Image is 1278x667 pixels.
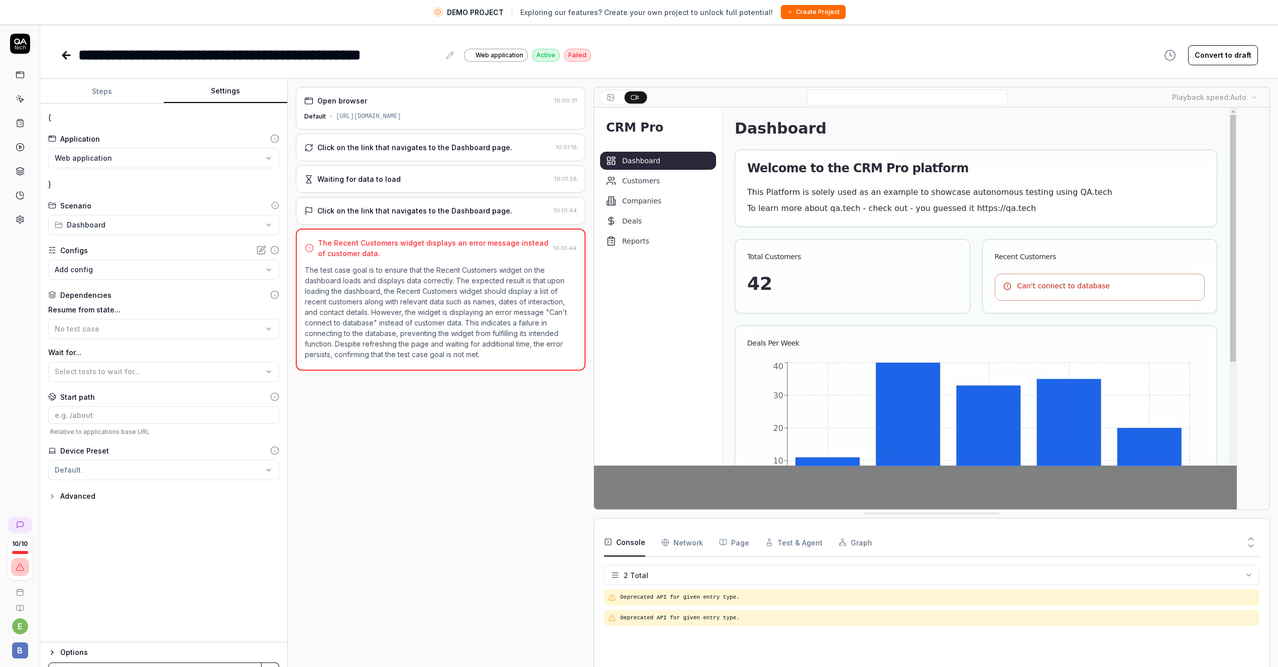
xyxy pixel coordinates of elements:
[304,112,326,121] div: Default
[55,324,99,333] span: No test case
[476,51,523,60] span: Web application
[719,528,749,557] button: Page
[318,238,549,259] div: The Recent Customers widget displays an error message instead of customer data.
[48,406,279,424] input: e.g. /about
[12,642,28,658] span: b
[620,614,1255,622] pre: Deprecated API for given entry type.
[48,319,279,339] button: No test case
[60,200,91,211] div: Scenario
[48,215,279,235] button: Dashboard
[1188,45,1258,65] button: Convert to draft
[164,79,287,103] button: Settings
[67,219,105,230] span: Dashboard
[556,144,577,151] time: 10:01:18
[48,428,279,435] span: Relative to applications base URL
[553,245,576,252] time: 10:01:44
[317,142,512,153] div: Click on the link that navigates to the Dashboard page.
[305,265,576,360] p: The test case goal is to ensure that the Recent Customers widget on the dashboard loads and displ...
[48,460,279,480] button: Default
[12,541,28,547] span: 10 / 10
[48,148,279,168] button: Web application
[765,528,823,557] button: Test & Agent
[48,347,279,358] label: Wait for...
[60,134,100,144] div: Application
[1158,45,1182,65] button: View version history
[336,112,401,121] div: [URL][DOMAIN_NAME]
[564,49,591,62] div: Failed
[317,205,512,216] div: Click on the link that navigates to the Dashboard page.
[554,175,577,182] time: 10:01:28
[447,7,504,18] span: DEMO PROJECT
[12,618,28,634] button: e
[532,49,560,62] div: Active
[4,580,36,596] a: Book a call with us
[48,646,279,658] button: Options
[604,528,645,557] button: Console
[554,207,577,214] time: 10:01:44
[48,490,95,502] button: Advanced
[60,446,109,456] div: Device Preset
[317,95,367,106] div: Open browser
[839,528,872,557] button: Graph
[4,634,36,660] button: b
[60,245,88,256] div: Configs
[40,79,164,103] button: Steps
[40,103,287,642] div: ( )
[8,517,32,533] a: New conversation
[60,392,95,402] div: Start path
[464,48,528,62] a: Web application
[48,304,279,315] label: Resume from state...
[661,528,703,557] button: Network
[4,596,36,612] a: Documentation
[554,97,577,104] time: 10:00:31
[55,367,140,376] span: Select tests to wait for...
[55,153,112,163] span: Web application
[60,290,111,300] div: Dependencies
[60,490,95,502] div: Advanced
[60,646,279,658] div: Options
[1172,92,1246,102] div: Playback speed:
[781,5,846,19] button: Create Project
[48,362,279,382] button: Select tests to wait for...
[620,593,1255,602] pre: Deprecated API for given entry type.
[55,465,81,475] div: Default
[317,174,401,184] div: Waiting for data to load
[520,7,773,18] span: Exploring our features? Create your own project to unlock full potential!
